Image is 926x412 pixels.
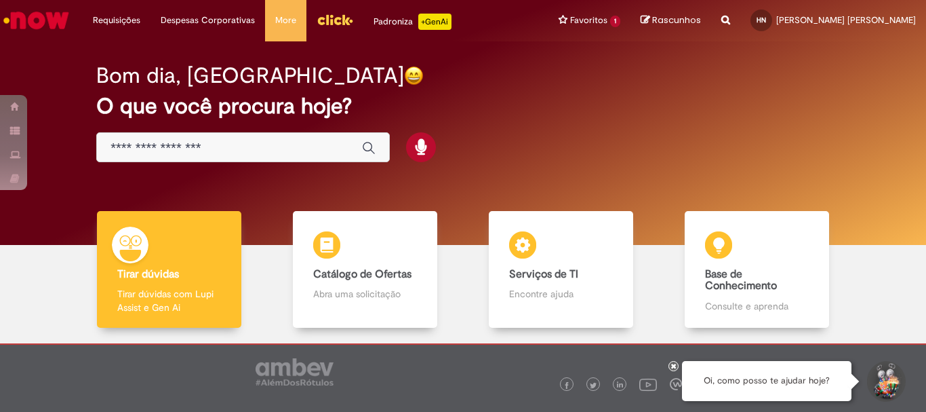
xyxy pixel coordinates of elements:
[463,211,659,329] a: Serviços de TI Encontre ajuda
[590,382,597,389] img: logo_footer_twitter.png
[71,211,267,329] a: Tirar dúvidas Tirar dúvidas com Lupi Assist e Gen Ai
[639,375,657,393] img: logo_footer_youtube.png
[117,287,220,314] p: Tirar dúvidas com Lupi Assist e Gen Ai
[1,7,71,34] img: ServiceNow
[161,14,255,27] span: Despesas Corporativas
[117,267,179,281] b: Tirar dúvidas
[563,382,570,389] img: logo_footer_facebook.png
[509,287,612,301] p: Encontre ajuda
[404,66,424,86] img: happy-face.png
[776,14,916,26] span: [PERSON_NAME] [PERSON_NAME]
[509,267,578,281] b: Serviços de TI
[705,267,777,293] b: Base de Conhecimento
[317,10,353,30] img: click_logo_yellow_360x200.png
[641,14,701,27] a: Rascunhos
[682,361,851,401] div: Oi, como posso te ajudar hoje?
[865,361,906,402] button: Iniciar Conversa de Suporte
[267,211,463,329] a: Catálogo de Ofertas Abra uma solicitação
[275,14,296,27] span: More
[313,267,411,281] b: Catálogo de Ofertas
[670,378,682,390] img: logo_footer_workplace.png
[313,287,416,301] p: Abra uma solicitação
[93,14,140,27] span: Requisições
[610,16,620,27] span: 1
[617,381,624,390] img: logo_footer_linkedin.png
[705,299,808,313] p: Consulte e aprenda
[256,358,334,386] img: logo_footer_ambev_rotulo_gray.png
[96,64,404,88] h2: Bom dia, [GEOGRAPHIC_DATA]
[652,14,701,26] span: Rascunhos
[570,14,607,27] span: Favoritos
[96,94,830,118] h2: O que você procura hoje?
[418,14,451,30] p: +GenAi
[757,16,766,24] span: HN
[659,211,855,329] a: Base de Conhecimento Consulte e aprenda
[374,14,451,30] div: Padroniza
